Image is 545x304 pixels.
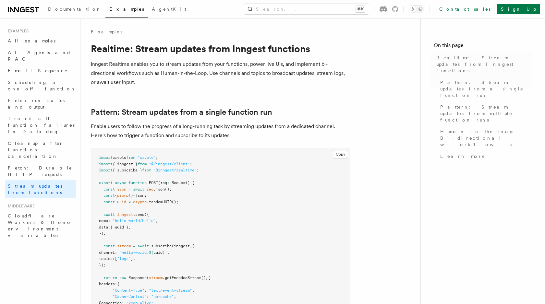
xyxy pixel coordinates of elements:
span: ${ [149,250,153,255]
a: Email Sequence [5,65,76,76]
span: export [99,181,113,185]
span: Middleware [5,204,35,209]
button: Toggle dark mode [409,5,424,13]
span: from [126,155,135,160]
a: Stream updates from functions [5,180,76,198]
span: , [192,288,194,293]
a: Pattern: Stream updates from a single function run [438,76,532,101]
span: await [103,212,115,217]
span: } [131,193,133,198]
p: Inngest Realtime enables you to stream updates from your functions, power live UIs, and implement... [91,60,350,87]
span: uuid [117,200,126,204]
span: : [115,282,117,286]
span: , [206,275,208,280]
span: return [103,275,117,280]
a: All examples [5,35,76,47]
span: Learn more [440,153,485,159]
span: "logs" [117,256,131,261]
span: }); [99,231,106,236]
span: crypto [133,200,147,204]
span: { [115,193,117,198]
span: from [138,162,147,166]
span: Human in the loop: Bi-directional workflows [440,128,532,148]
span: "Content-Type" [113,288,144,293]
span: AgentKit [152,6,186,12]
span: import [99,155,113,160]
span: new [119,275,126,280]
span: const [103,200,115,204]
span: `hello-world. [119,250,149,255]
span: : [167,181,169,185]
span: (req [158,181,167,185]
span: headers [99,282,115,286]
span: "@/inngest/client" [149,162,190,166]
span: const [103,187,115,192]
span: Cleanup after function cancellation [8,141,63,159]
span: Request [172,181,188,185]
span: AI Agents and RAG [8,50,71,62]
span: ] [131,256,133,261]
a: Pattern: Stream updates from a single function run [91,108,272,117]
span: json; [135,193,147,198]
span: : [147,294,149,299]
span: (); [172,200,178,204]
a: Fetch: Durable HTTP requests [5,162,76,180]
span: json [117,187,126,192]
a: Track all function failures in Datadog [5,113,76,137]
span: { subscribe } [113,168,142,172]
span: [ [115,256,117,261]
span: data [99,225,108,229]
span: ; [156,155,158,160]
span: , [128,225,131,229]
a: Pattern: Stream updates from multiple function runs [438,101,532,126]
span: (inngest [172,244,190,248]
span: "Cache-Control" [113,294,147,299]
span: All examples [8,38,55,43]
span: Pattern: Stream updates from multiple function runs [440,104,532,123]
span: .getEncodedStream [163,275,201,280]
span: : [108,218,110,223]
span: , [167,250,169,255]
span: = [133,193,135,198]
a: AgentKit [148,2,190,18]
a: Documentation [44,2,105,18]
span: Documentation [48,6,102,12]
span: Pattern: Stream updates from a single function run [440,79,532,99]
span: Fetch run status and output [8,98,65,110]
span: ; [190,162,192,166]
span: : [108,225,110,229]
span: ; [197,168,199,172]
a: Examples [105,2,148,18]
span: import [99,162,113,166]
span: stream [117,244,131,248]
span: { inngest } [113,162,138,166]
span: stream [149,275,163,280]
span: Scheduling a one-off function [8,80,76,91]
span: { [208,275,210,280]
span: ( [147,275,149,280]
span: "@inngest/realtime" [153,168,197,172]
span: , [133,256,135,261]
span: Cloudflare Workers & Hono environment variables [8,213,72,238]
span: Examples [109,6,144,12]
button: Search...⌘K [244,4,369,14]
span: from [142,168,151,172]
h4: On this page [434,41,532,52]
span: Fetch: Durable HTTP requests [8,165,72,177]
span: , [174,294,176,299]
span: = [128,200,131,204]
span: POST [149,181,158,185]
span: ) { [188,181,194,185]
span: }); [99,263,106,267]
span: Email Sequence [8,68,68,73]
span: topics [99,256,113,261]
a: Realtime: Stream updates from Inngest functions [434,52,532,76]
span: ({ [144,212,149,217]
span: () [201,275,206,280]
span: , [190,244,192,248]
a: AI Agents and RAG [5,47,76,65]
span: , [156,218,158,223]
a: Learn more [438,150,532,162]
span: prompt [117,193,131,198]
span: = [128,187,131,192]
